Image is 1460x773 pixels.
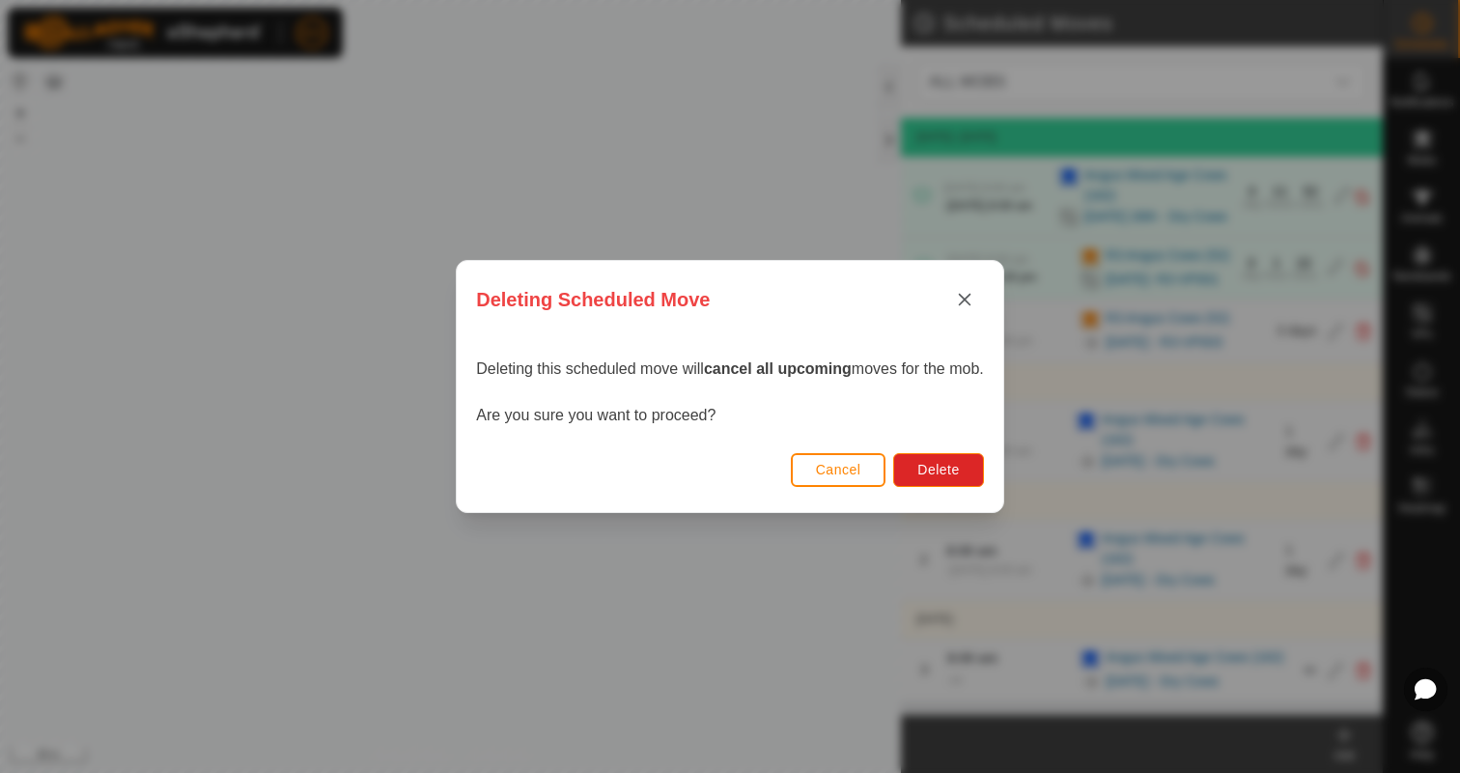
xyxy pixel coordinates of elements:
span: Cancel [816,462,861,477]
p: Deleting this scheduled move will moves for the mob. [476,358,984,381]
span: Delete [917,462,959,477]
span: Deleting Scheduled Move [476,285,710,314]
button: Delete [893,453,983,487]
button: Cancel [791,453,886,487]
p: Are you sure you want to proceed? [476,404,984,427]
strong: cancel all upcoming [704,360,852,377]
